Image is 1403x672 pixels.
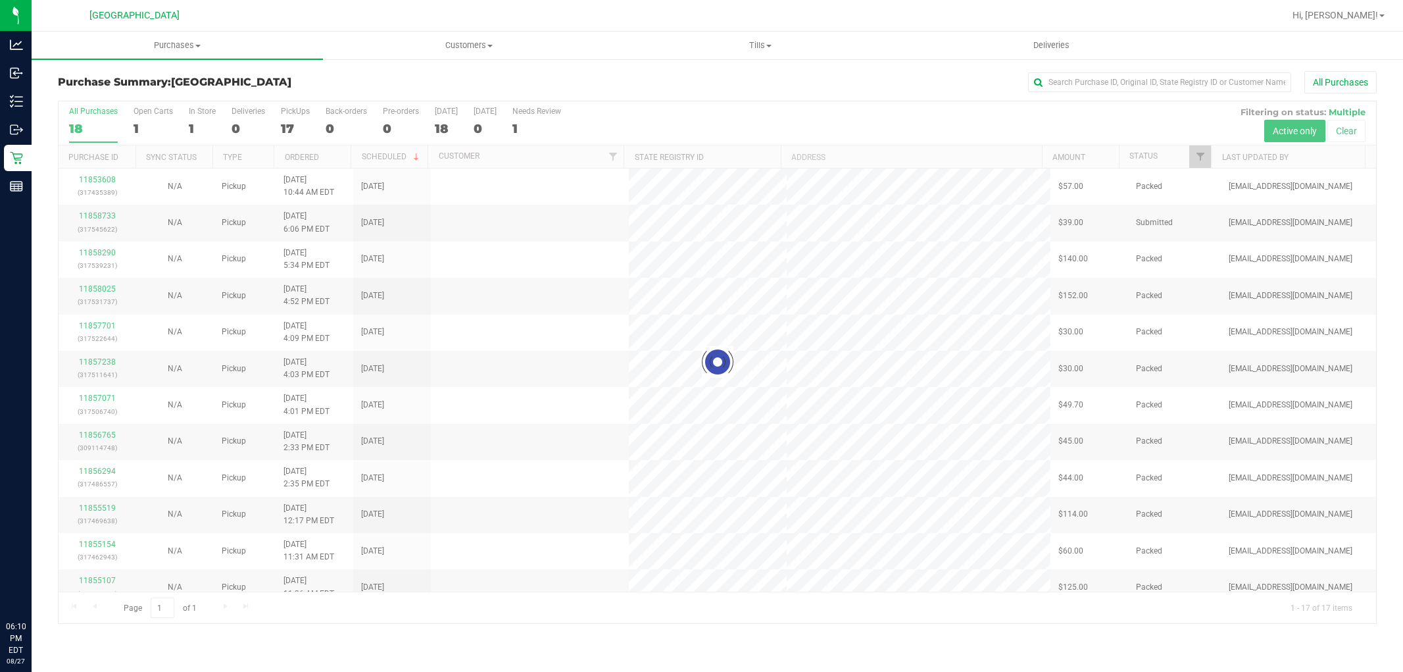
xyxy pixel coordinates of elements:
[6,656,26,666] p: 08/27
[10,180,23,193] inline-svg: Reports
[324,39,614,51] span: Customers
[906,32,1197,59] a: Deliveries
[323,32,614,59] a: Customers
[58,76,497,88] h3: Purchase Summary:
[10,151,23,165] inline-svg: Retail
[10,38,23,51] inline-svg: Analytics
[614,32,906,59] a: Tills
[89,10,180,21] span: [GEOGRAPHIC_DATA]
[10,66,23,80] inline-svg: Inbound
[32,32,323,59] a: Purchases
[1028,72,1291,92] input: Search Purchase ID, Original ID, State Registry ID or Customer Name...
[1292,10,1378,20] span: Hi, [PERSON_NAME]!
[10,95,23,108] inline-svg: Inventory
[1304,71,1377,93] button: All Purchases
[10,123,23,136] inline-svg: Outbound
[13,567,53,606] iframe: Resource center
[32,39,323,51] span: Purchases
[39,565,55,581] iframe: Resource center unread badge
[1016,39,1087,51] span: Deliveries
[6,621,26,656] p: 06:10 PM EDT
[615,39,905,51] span: Tills
[171,76,291,88] span: [GEOGRAPHIC_DATA]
